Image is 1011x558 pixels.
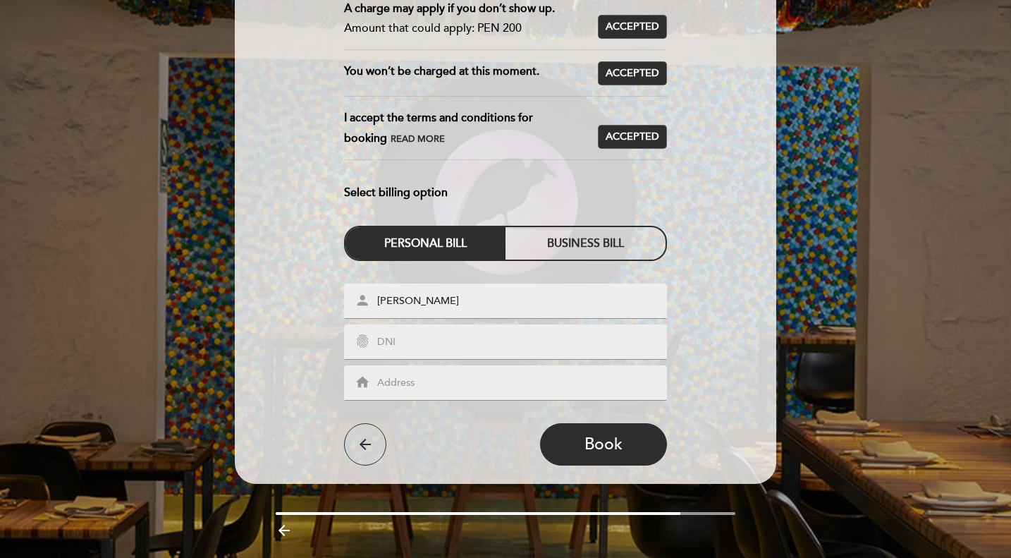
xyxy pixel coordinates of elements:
[505,227,666,260] div: Business bill
[344,183,448,203] span: Select billing option
[355,375,370,390] i: home
[376,334,669,351] input: DNI
[606,20,659,35] span: Accepted
[606,130,659,145] span: Accepted
[376,293,669,310] input: Full name
[376,375,669,392] input: Address
[391,133,445,145] span: Read more
[345,227,505,260] div: Personal bill
[584,435,623,454] span: Book
[344,423,386,466] button: arrow_back
[355,334,370,349] i: fingerprint
[598,125,667,149] button: Accepted
[598,15,667,39] button: Accepted
[540,423,667,466] button: Book
[606,66,659,81] span: Accepted
[598,61,667,85] button: Accepted
[344,18,587,39] div: Amount that could apply: PEN 200
[355,293,370,308] i: person
[276,522,293,539] i: arrow_backward
[344,61,599,85] div: You won’t be charged at this moment.
[344,108,599,149] div: I accept the terms and conditions for booking
[357,436,374,453] i: arrow_back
